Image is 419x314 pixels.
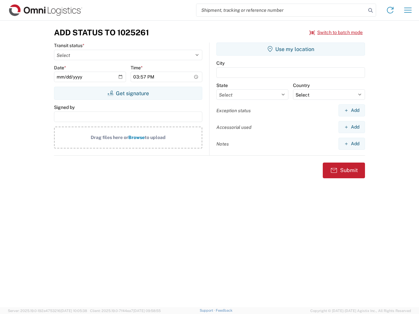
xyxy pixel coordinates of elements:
[338,104,365,116] button: Add
[216,108,251,113] label: Exception status
[128,135,145,140] span: Browse
[216,308,232,312] a: Feedback
[216,124,251,130] label: Accessorial used
[91,135,128,140] span: Drag files here or
[310,308,411,314] span: Copyright © [DATE]-[DATE] Agistix Inc., All Rights Reserved
[309,27,363,38] button: Switch to batch mode
[196,4,366,16] input: Shipment, tracking or reference number
[323,163,365,178] button: Submit
[338,138,365,150] button: Add
[338,121,365,133] button: Add
[216,82,228,88] label: State
[8,309,87,313] span: Server: 2025.19.0-192a4753216
[90,309,161,313] span: Client: 2025.19.0-7f44ea7
[145,135,166,140] span: to upload
[54,43,84,48] label: Transit status
[54,28,149,37] h3: Add Status to 1025261
[131,65,143,71] label: Time
[216,60,225,66] label: City
[54,104,75,110] label: Signed by
[61,309,87,313] span: [DATE] 10:05:38
[54,65,66,71] label: Date
[293,82,310,88] label: Country
[54,87,202,100] button: Get signature
[216,43,365,56] button: Use my location
[216,141,229,147] label: Notes
[200,308,216,312] a: Support
[133,309,161,313] span: [DATE] 09:58:55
